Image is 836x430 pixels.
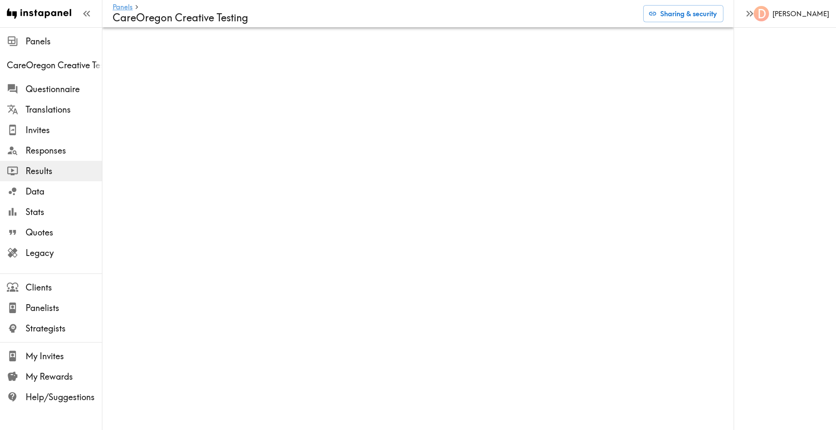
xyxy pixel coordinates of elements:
[26,124,102,136] span: Invites
[26,206,102,218] span: Stats
[26,83,102,95] span: Questionnaire
[26,247,102,259] span: Legacy
[113,12,636,24] h4: CareOregon Creative Testing
[7,59,102,71] span: CareOregon Creative Testing
[26,302,102,314] span: Panelists
[26,322,102,334] span: Strategists
[26,227,102,238] span: Quotes
[26,35,102,47] span: Panels
[26,104,102,116] span: Translations
[26,282,102,293] span: Clients
[758,6,766,21] span: D
[26,391,102,403] span: Help/Suggestions
[26,165,102,177] span: Results
[772,9,829,18] h6: [PERSON_NAME]
[26,145,102,157] span: Responses
[26,350,102,362] span: My Invites
[643,5,723,22] button: Sharing & security
[26,371,102,383] span: My Rewards
[113,3,133,12] a: Panels
[26,186,102,198] span: Data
